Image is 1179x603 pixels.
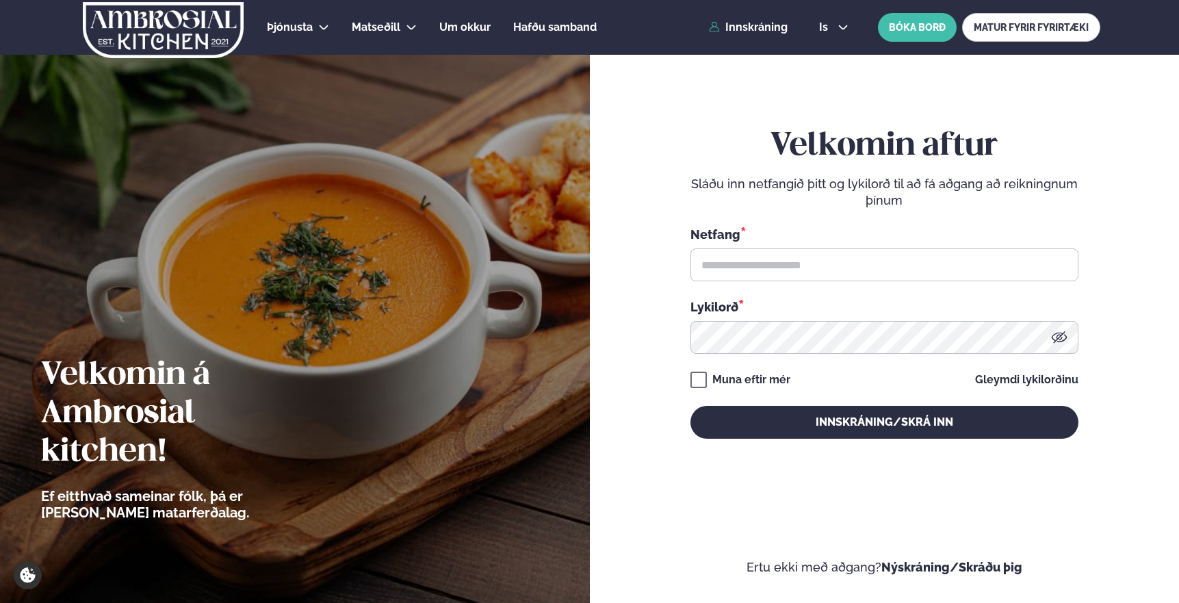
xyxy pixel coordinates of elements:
p: Sláðu inn netfangið þitt og lykilorð til að fá aðgang að reikningnum þínum [690,176,1078,209]
a: Matseðill [352,19,400,36]
a: Þjónusta [267,19,313,36]
h2: Velkomin á Ambrosial kitchen! [41,357,325,472]
a: Hafðu samband [513,19,597,36]
span: Hafðu samband [513,21,597,34]
p: Ef eitthvað sameinar fólk, þá er [PERSON_NAME] matarferðalag. [41,488,325,521]
span: Þjónusta [267,21,313,34]
p: Ertu ekki með aðgang? [631,559,1139,576]
div: Lykilorð [690,298,1078,316]
div: Netfang [690,225,1078,243]
a: Innskráning [709,21,788,34]
h2: Velkomin aftur [690,127,1078,166]
span: Um okkur [439,21,491,34]
span: Matseðill [352,21,400,34]
a: Cookie settings [14,561,42,589]
a: Nýskráning/Skráðu þig [881,560,1022,574]
button: is [808,22,859,33]
button: Innskráning/Skrá inn [690,406,1078,439]
span: is [819,22,832,33]
a: Um okkur [439,19,491,36]
button: BÓKA BORÐ [878,13,957,42]
a: Gleymdi lykilorðinu [975,374,1078,385]
a: MATUR FYRIR FYRIRTÆKI [962,13,1100,42]
img: logo [81,2,245,58]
